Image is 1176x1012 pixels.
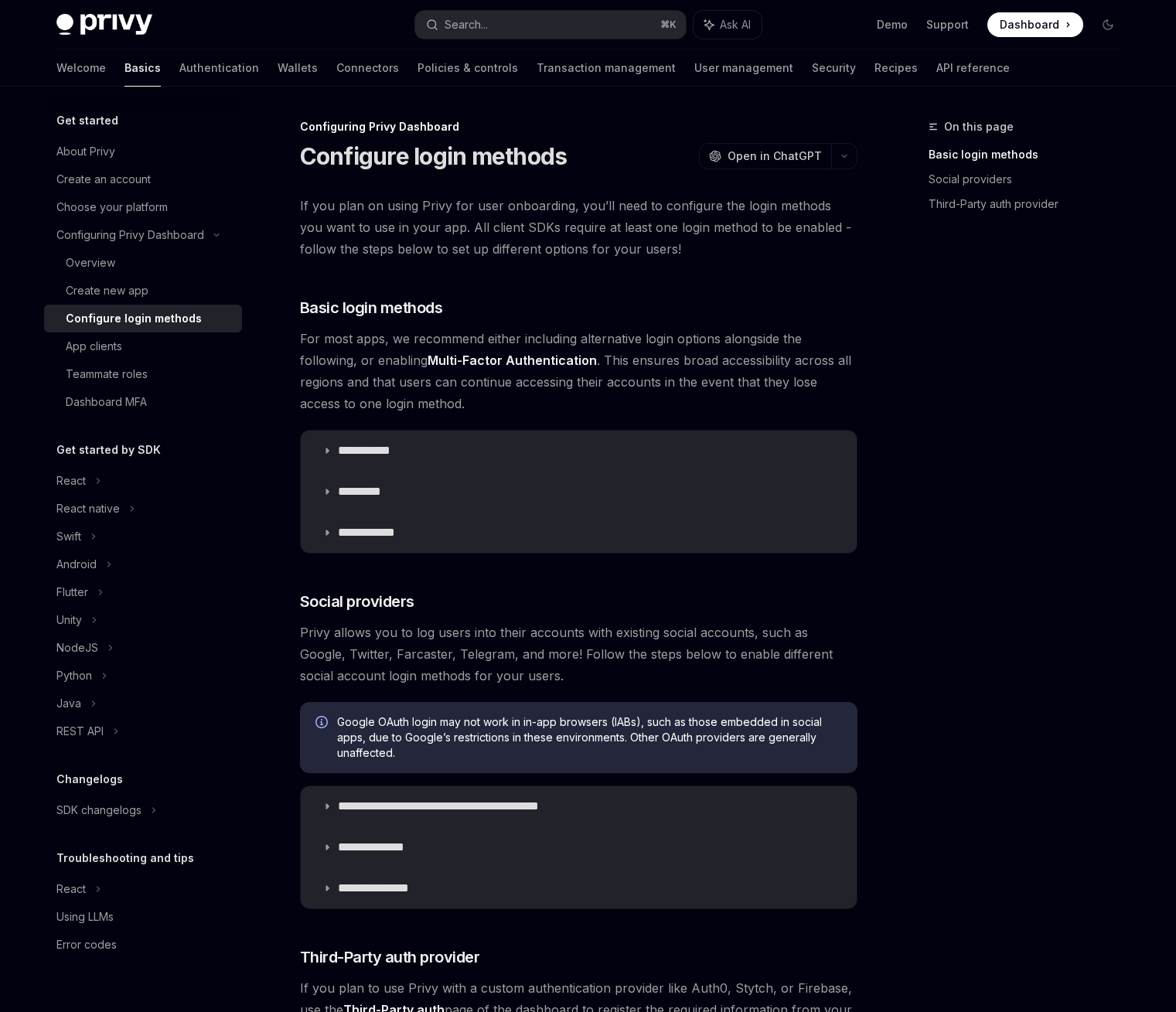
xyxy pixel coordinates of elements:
[987,12,1083,37] a: Dashboard
[694,11,762,39] button: Ask AI
[926,17,969,32] a: Support
[44,332,242,360] a: App clients
[300,195,857,260] span: If you plan on using Privy for user onboarding, you’ll need to configure the login methods you wa...
[660,19,677,31] span: ⌘ K
[56,14,152,36] img: dark logo
[124,49,161,87] a: Basics
[929,192,1133,216] a: Third-Party auth provider
[415,11,686,39] button: Search...⌘K
[300,946,480,968] span: Third-Party auth provider
[44,138,242,165] a: About Privy
[812,49,856,87] a: Security
[445,15,488,34] div: Search...
[56,666,92,685] div: Python
[56,441,161,459] h5: Get started by SDK
[56,694,81,713] div: Java
[179,49,259,87] a: Authentication
[929,167,1133,192] a: Social providers
[56,801,141,819] div: SDK changelogs
[56,722,104,741] div: REST API
[56,639,98,657] div: NodeJS
[537,49,676,87] a: Transaction management
[720,17,751,32] span: Ask AI
[66,393,147,411] div: Dashboard MFA
[337,714,842,761] span: Google OAuth login may not work in in-app browsers (IABs), such as those embedded in social apps,...
[44,193,242,221] a: Choose your platform
[56,527,81,546] div: Swift
[56,170,151,189] div: Create an account
[56,198,168,216] div: Choose your platform
[56,611,82,629] div: Unity
[300,142,568,170] h1: Configure login methods
[66,254,115,272] div: Overview
[699,143,831,169] button: Open in ChatGPT
[56,49,106,87] a: Welcome
[944,118,1014,136] span: On this page
[1000,17,1059,32] span: Dashboard
[694,49,793,87] a: User management
[278,49,318,87] a: Wallets
[44,277,242,305] a: Create new app
[877,17,908,32] a: Demo
[56,499,120,518] div: React native
[44,931,242,959] a: Error codes
[44,388,242,416] a: Dashboard MFA
[66,281,148,300] div: Create new app
[56,935,117,954] div: Error codes
[56,583,88,601] div: Flutter
[418,49,518,87] a: Policies & controls
[56,226,204,244] div: Configuring Privy Dashboard
[44,165,242,193] a: Create an account
[44,903,242,931] a: Using LLMs
[56,849,194,867] h5: Troubleshooting and tips
[44,305,242,332] a: Configure login methods
[56,770,123,789] h5: Changelogs
[56,472,86,490] div: React
[300,119,857,135] div: Configuring Privy Dashboard
[66,365,148,383] div: Teammate roles
[66,337,122,356] div: App clients
[300,622,857,687] span: Privy allows you to log users into their accounts with existing social accounts, such as Google, ...
[936,49,1010,87] a: API reference
[44,360,242,388] a: Teammate roles
[874,49,918,87] a: Recipes
[315,716,331,731] svg: Info
[428,353,597,369] a: Multi-Factor Authentication
[56,908,114,926] div: Using LLMs
[56,142,115,161] div: About Privy
[56,555,97,574] div: Android
[300,591,414,612] span: Social providers
[66,309,202,328] div: Configure login methods
[728,148,822,164] span: Open in ChatGPT
[336,49,399,87] a: Connectors
[300,328,857,414] span: For most apps, we recommend either including alternative login options alongside the following, o...
[56,880,86,898] div: React
[56,111,118,130] h5: Get started
[929,142,1133,167] a: Basic login methods
[300,297,443,319] span: Basic login methods
[44,249,242,277] a: Overview
[1096,12,1120,37] button: Toggle dark mode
